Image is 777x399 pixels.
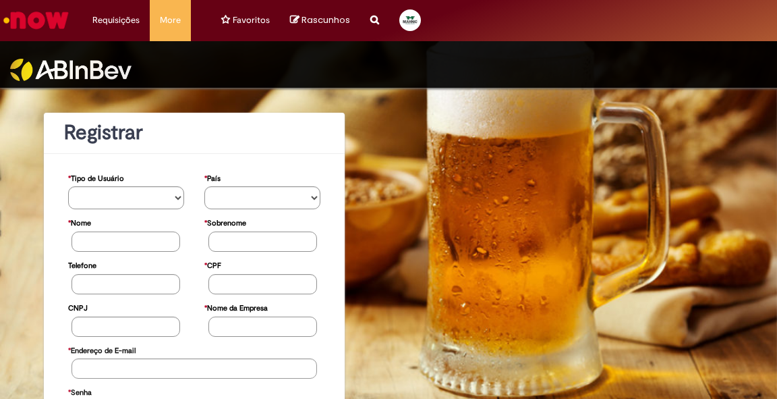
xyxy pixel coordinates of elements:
[233,14,270,27] span: Favoritos
[10,59,132,81] img: ABInbev-white.png
[92,14,140,27] span: Requisições
[68,340,136,359] label: Endereço de E-mail
[290,14,350,26] a: No momento, sua lista de rascunhos tem 0 Itens
[160,14,181,27] span: More
[1,7,71,34] img: ServiceNow
[68,167,124,187] label: Tipo de Usuário
[301,14,350,26] span: Rascunhos
[204,255,221,274] label: CPF
[68,255,96,274] label: Telefone
[204,297,268,317] label: Nome da Empresa
[68,297,88,317] label: CNPJ
[204,167,221,187] label: País
[68,212,91,232] label: Nome
[64,122,324,144] h1: Registrar
[204,212,246,232] label: Sobrenome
